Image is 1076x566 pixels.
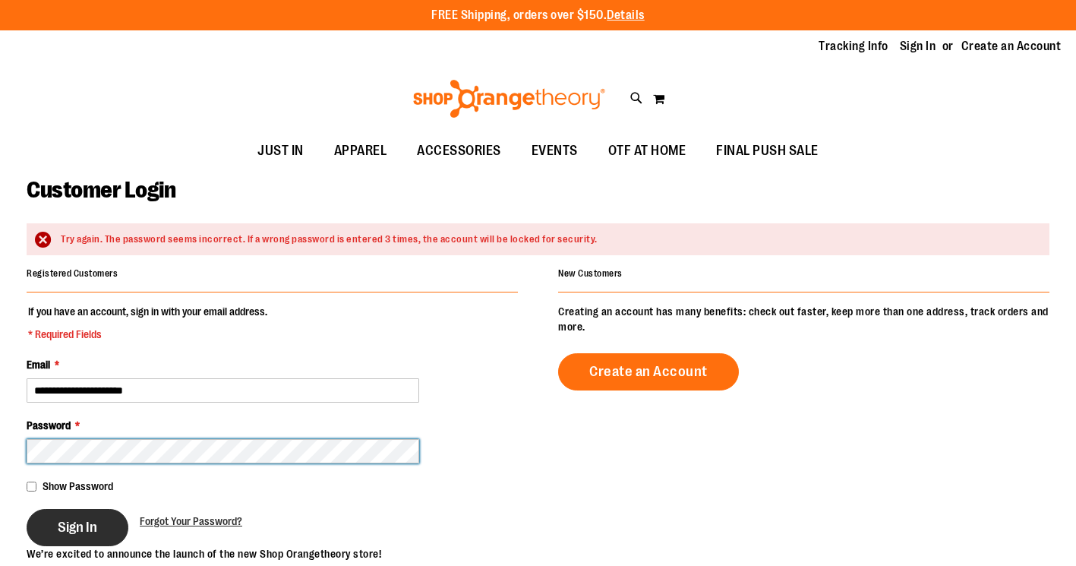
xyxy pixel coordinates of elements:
button: Sign In [27,509,128,546]
a: EVENTS [516,134,593,169]
span: Password [27,419,71,432]
p: Creating an account has many benefits: check out faster, keep more than one address, track orders... [558,304,1049,334]
span: Forgot Your Password? [140,515,242,527]
legend: If you have an account, sign in with your email address. [27,304,269,342]
span: JUST IN [257,134,304,168]
span: Customer Login [27,177,175,203]
p: FREE Shipping, orders over $150. [431,7,645,24]
a: JUST IN [242,134,319,169]
span: ACCESSORIES [417,134,501,168]
span: Show Password [43,480,113,492]
a: Sign In [900,38,936,55]
strong: New Customers [558,268,623,279]
a: APPAREL [319,134,402,169]
a: ACCESSORIES [402,134,516,169]
a: Tracking Info [819,38,888,55]
span: EVENTS [532,134,578,168]
span: APPAREL [334,134,387,168]
span: Sign In [58,519,97,536]
a: OTF AT HOME [593,134,702,169]
a: Forgot Your Password? [140,514,242,529]
a: Create an Account [558,353,739,391]
span: FINAL PUSH SALE [716,134,819,168]
a: Details [607,8,645,22]
a: FINAL PUSH SALE [701,134,834,169]
span: OTF AT HOME [608,134,686,168]
div: Try again. The password seems incorrect. If a wrong password is entered 3 times, the account will... [61,232,1034,247]
img: Shop Orangetheory [411,80,607,118]
a: Create an Account [961,38,1062,55]
strong: Registered Customers [27,268,118,279]
span: Create an Account [589,363,708,380]
span: * Required Fields [28,327,267,342]
p: We’re excited to announce the launch of the new Shop Orangetheory store! [27,546,538,561]
span: Email [27,359,50,371]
